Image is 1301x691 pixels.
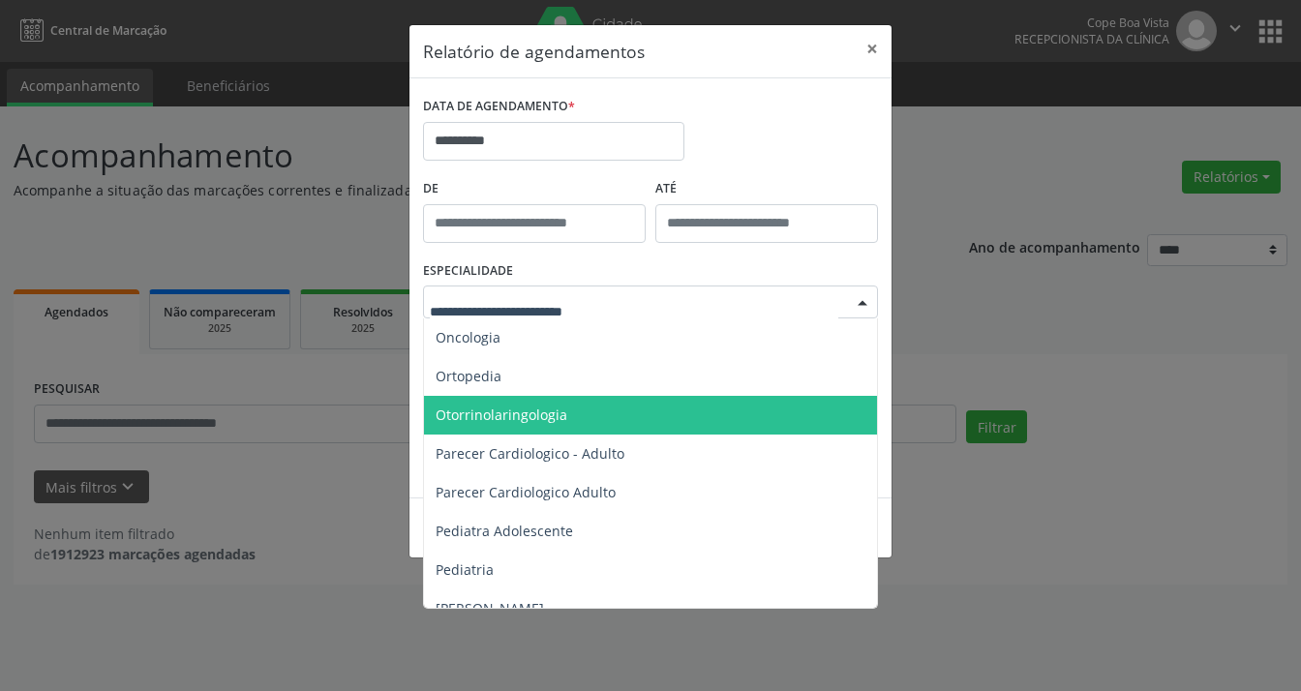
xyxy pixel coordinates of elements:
[423,256,513,286] label: ESPECIALIDADE
[655,174,878,204] label: ATÉ
[436,328,500,346] span: Oncologia
[436,522,573,540] span: Pediatra Adolescente
[423,174,646,204] label: De
[436,560,494,579] span: Pediatria
[436,599,544,617] span: [PERSON_NAME]
[436,367,501,385] span: Ortopedia
[436,444,624,463] span: Parecer Cardiologico - Adulto
[436,406,567,424] span: Otorrinolaringologia
[436,483,616,501] span: Parecer Cardiologico Adulto
[423,39,645,64] h5: Relatório de agendamentos
[423,92,575,122] label: DATA DE AGENDAMENTO
[853,25,892,73] button: Close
